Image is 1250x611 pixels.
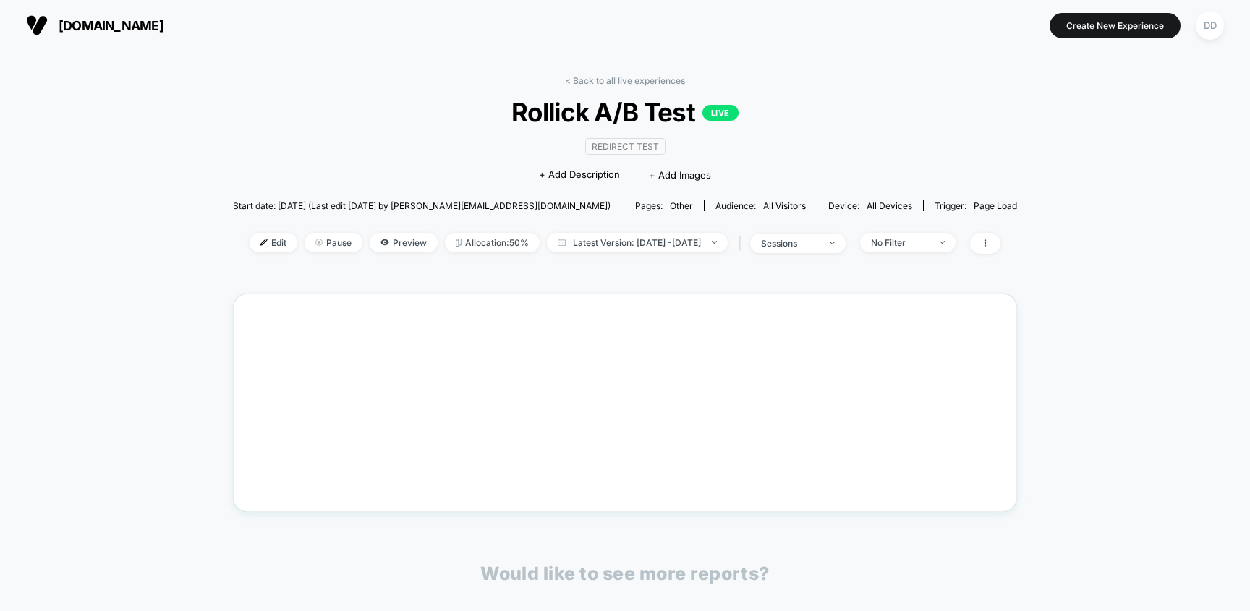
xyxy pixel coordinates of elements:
[830,242,835,244] img: end
[649,169,711,181] span: + Add Images
[233,200,611,211] span: Start date: [DATE] (Last edit [DATE] by [PERSON_NAME][EMAIL_ADDRESS][DOMAIN_NAME])
[250,233,297,252] span: Edit
[59,18,163,33] span: [DOMAIN_NAME]
[565,75,685,86] a: < Back to all live experiences
[558,239,566,246] img: calendar
[1196,12,1224,40] div: DD
[817,200,923,211] span: Device:
[26,14,48,36] img: Visually logo
[305,233,362,252] span: Pause
[22,14,168,37] button: [DOMAIN_NAME]
[635,200,693,211] div: Pages:
[871,237,929,248] div: No Filter
[1191,11,1228,40] button: DD
[763,200,806,211] span: All Visitors
[456,239,462,247] img: rebalance
[1050,13,1181,38] button: Create New Experience
[370,233,438,252] span: Preview
[702,105,739,121] p: LIVE
[547,233,728,252] span: Latest Version: [DATE] - [DATE]
[445,233,540,252] span: Allocation: 50%
[935,200,1017,211] div: Trigger:
[715,200,806,211] div: Audience:
[260,239,268,246] img: edit
[539,168,620,182] span: + Add Description
[480,563,770,584] p: Would like to see more reports?
[315,239,323,246] img: end
[712,241,717,244] img: end
[867,200,912,211] span: all devices
[974,200,1017,211] span: Page Load
[585,138,666,155] span: Redirect Test
[735,233,750,254] span: |
[272,97,977,127] span: Rollick A/B Test
[761,238,819,249] div: sessions
[940,241,945,244] img: end
[670,200,693,211] span: other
